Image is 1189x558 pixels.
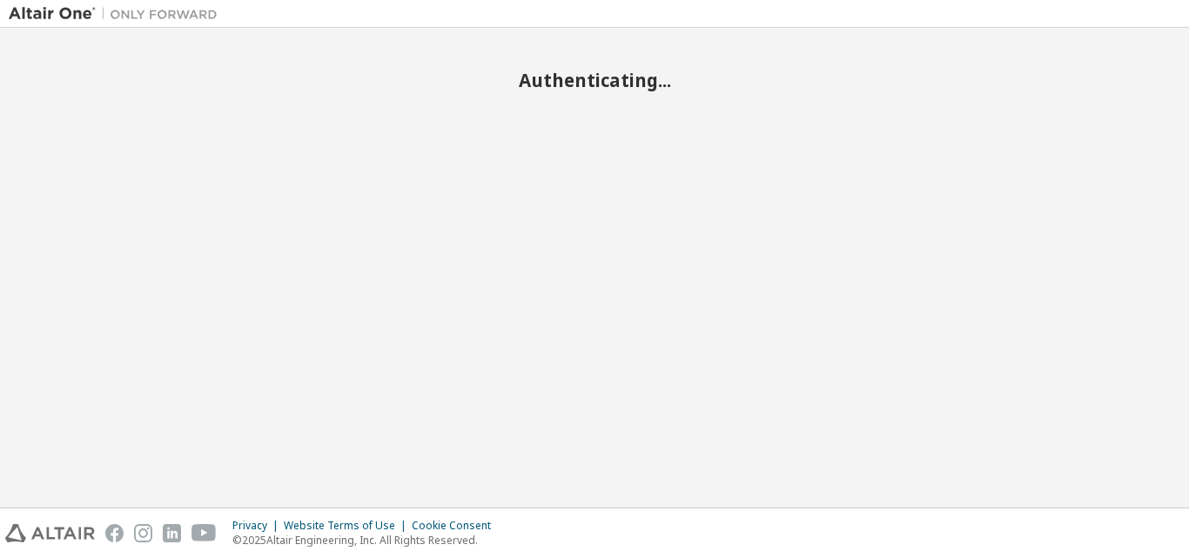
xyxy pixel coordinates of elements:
div: Cookie Consent [412,519,501,533]
h2: Authenticating... [9,69,1180,91]
img: instagram.svg [134,524,152,542]
div: Website Terms of Use [284,519,412,533]
p: © 2025 Altair Engineering, Inc. All Rights Reserved. [232,533,501,548]
div: Privacy [232,519,284,533]
img: altair_logo.svg [5,524,95,542]
img: facebook.svg [105,524,124,542]
img: linkedin.svg [163,524,181,542]
img: youtube.svg [191,524,217,542]
img: Altair One [9,5,226,23]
